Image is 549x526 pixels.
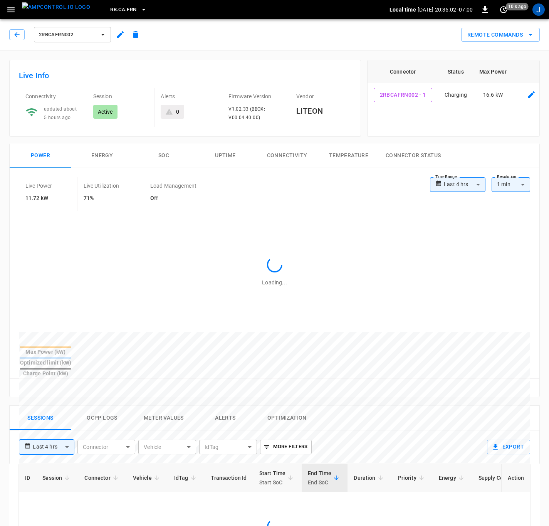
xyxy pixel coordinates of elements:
span: V1.02.33 (BBOX: V00.04.40.00) [228,106,265,120]
span: IdTag [174,473,198,482]
button: Connectivity [256,143,318,168]
p: Vendor [296,92,351,100]
button: 2RBCAFRN002 - 1 [374,88,432,102]
th: Max Power [473,60,513,83]
button: Meter Values [133,406,195,430]
th: ID [19,464,36,492]
h6: Off [150,194,196,203]
td: Charging [438,83,473,107]
button: Power [10,143,71,168]
p: Firmware Version [228,92,284,100]
p: End SoC [308,478,331,487]
button: set refresh interval [497,3,510,16]
label: Time Range [435,174,457,180]
button: Export [487,440,530,454]
p: Start SoC [259,478,286,487]
div: 1 min [492,177,530,192]
button: Alerts [195,406,256,430]
span: Duration [354,473,385,482]
button: RB.CA.FRN [107,2,149,17]
div: Last 4 hrs [33,440,74,454]
p: Load Management [150,182,196,190]
button: Sessions [10,406,71,430]
span: Start TimeStart SoC [259,469,296,487]
p: [DATE] 20:36:02 -07:00 [418,6,473,13]
button: More Filters [260,440,311,454]
button: Ocpp logs [71,406,133,430]
td: 16.6 kW [473,83,513,107]
th: Connector [368,60,438,83]
p: Active [98,108,113,116]
div: remote commands options [461,28,540,42]
span: End TimeEnd SoC [308,469,341,487]
label: Resolution [497,174,516,180]
button: Optimization [256,406,318,430]
span: updated about 5 hours ago [44,106,77,120]
button: Energy [71,143,133,168]
h6: Live Info [19,69,351,82]
span: RB.CA.FRN [110,5,136,14]
span: Connector [84,473,120,482]
div: profile-icon [532,3,545,16]
button: SOC [133,143,195,168]
div: 0 [176,108,179,116]
span: Loading... [262,279,287,286]
div: End Time [308,469,331,487]
span: 10 s ago [506,3,529,10]
p: Alerts [161,92,216,100]
th: Status [438,60,473,83]
div: Start Time [259,469,286,487]
span: Priority [398,473,426,482]
button: Uptime [195,143,256,168]
span: Energy [439,473,466,482]
button: Connector Status [379,143,447,168]
span: 2RBCAFRN002 [39,30,96,39]
button: Temperature [318,143,379,168]
p: Connectivity [25,92,81,100]
p: Session [93,92,148,100]
span: Vehicle [133,473,162,482]
button: Remote Commands [461,28,540,42]
img: ampcontrol.io logo [22,2,90,12]
p: Local time [390,6,416,13]
div: Supply Cost [478,471,523,485]
div: Last 4 hrs [444,177,485,192]
span: Session [42,473,72,482]
th: Action [501,464,530,492]
h6: LITEON [296,105,351,117]
p: Live Power [25,182,52,190]
p: Live Utilization [84,182,119,190]
th: Transaction Id [205,464,253,492]
h6: 71% [84,194,119,203]
button: 2RBCAFRN002 [34,27,111,42]
h6: 11.72 kW [25,194,52,203]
